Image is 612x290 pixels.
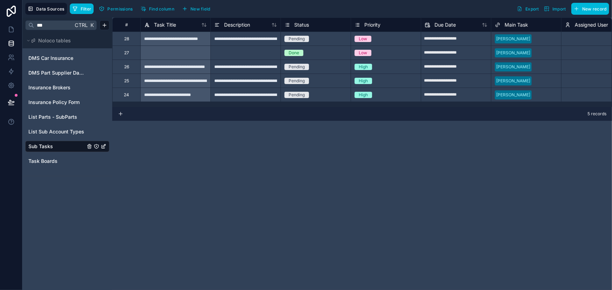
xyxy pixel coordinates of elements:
button: Filter [70,4,94,14]
div: 24 [124,92,129,98]
div: DMS Part Supplier Database [25,67,109,78]
div: High [359,92,368,98]
div: [PERSON_NAME] [496,50,530,56]
div: Insurance Policy Form [25,97,109,108]
span: Noloco tables [38,37,71,44]
span: Priority [364,21,381,28]
span: Data Sources [36,6,65,12]
span: Due Date [435,21,456,28]
div: Insurance Brokers [25,82,109,93]
a: Insurance Brokers [28,84,85,91]
div: 28 [124,36,129,42]
a: List Sub Account Types [28,128,85,135]
div: Sub Tasks [25,141,109,152]
div: [PERSON_NAME] [496,78,530,84]
span: New field [190,6,210,12]
a: Insurance Policy Form [28,99,85,106]
span: Import [552,6,566,12]
a: DMS Part Supplier Database [28,69,85,76]
div: Low [359,50,367,56]
span: List Parts - SubParts [28,113,77,120]
span: Permissions [107,6,133,12]
button: Permissions [96,4,135,14]
span: K [89,23,94,28]
div: Pending [289,78,305,84]
button: New record [571,3,609,15]
div: Pending [289,92,305,98]
a: Sub Tasks [28,143,85,150]
span: Assigned User [575,21,608,28]
span: Find column [149,6,174,12]
span: Main Task [505,21,528,28]
a: Permissions [96,4,138,14]
div: Task Boards [25,156,109,167]
button: Data Sources [25,3,67,15]
button: Find column [138,4,177,14]
a: New record [569,3,609,15]
span: Description [224,21,250,28]
span: 5 records [587,111,606,117]
div: High [359,64,368,70]
span: List Sub Account Types [28,128,84,135]
div: [PERSON_NAME] [496,64,530,70]
span: Status [294,21,309,28]
span: Sub Tasks [28,143,53,150]
button: New field [180,4,213,14]
span: Task Boards [28,158,58,165]
button: Import [542,3,569,15]
a: DMS Car Insurance [28,55,85,62]
div: 25 [124,78,129,84]
span: DMS Car Insurance [28,55,73,62]
div: Low [359,36,367,42]
div: 26 [124,64,129,70]
div: [PERSON_NAME] [496,36,530,42]
span: Ctrl [74,21,88,29]
div: Pending [289,36,305,42]
div: Done [289,50,299,56]
div: DMS Car Insurance [25,53,109,64]
div: # [118,22,135,27]
div: High [359,78,368,84]
span: Filter [81,6,92,12]
button: Noloco tables [25,36,105,46]
div: [PERSON_NAME] [496,92,530,98]
button: Export [515,3,542,15]
span: New record [582,6,607,12]
span: Task Title [154,21,176,28]
span: Insurance Policy Form [28,99,80,106]
div: Pending [289,64,305,70]
a: Task Boards [28,158,85,165]
span: Insurance Brokers [28,84,70,91]
div: 27 [124,50,129,56]
div: List Sub Account Types [25,126,109,137]
a: List Parts - SubParts [28,113,85,120]
div: List Parts - SubParts [25,111,109,123]
span: Export [525,6,539,12]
